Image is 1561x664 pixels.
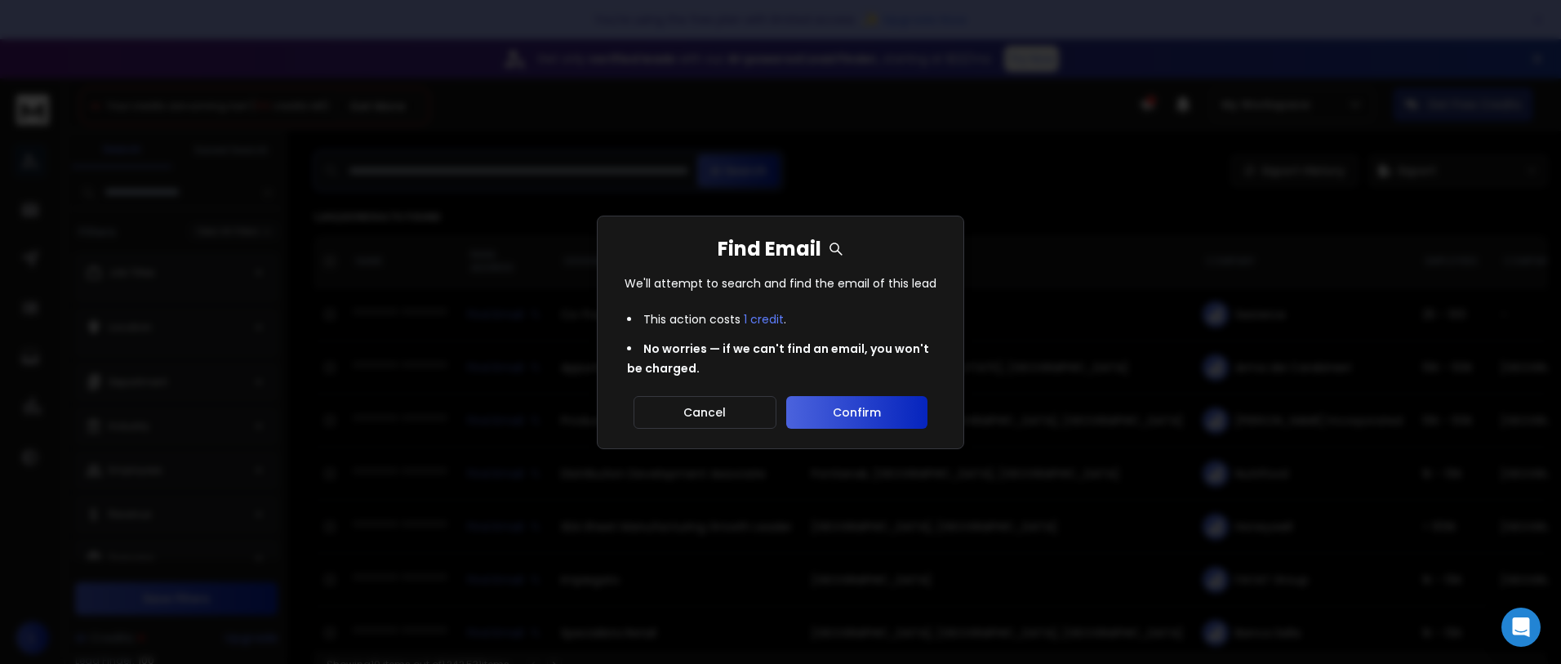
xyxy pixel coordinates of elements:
[625,275,936,292] p: We'll attempt to search and find the email of this lead
[718,236,844,262] h1: Find Email
[1501,608,1541,647] div: Open Intercom Messenger
[617,334,944,383] li: No worries — if we can't find an email, you won't be charged.
[786,396,927,429] button: Confirm
[634,396,776,429] button: Cancel
[744,311,784,328] span: 1 credit
[617,305,944,334] li: This action costs .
